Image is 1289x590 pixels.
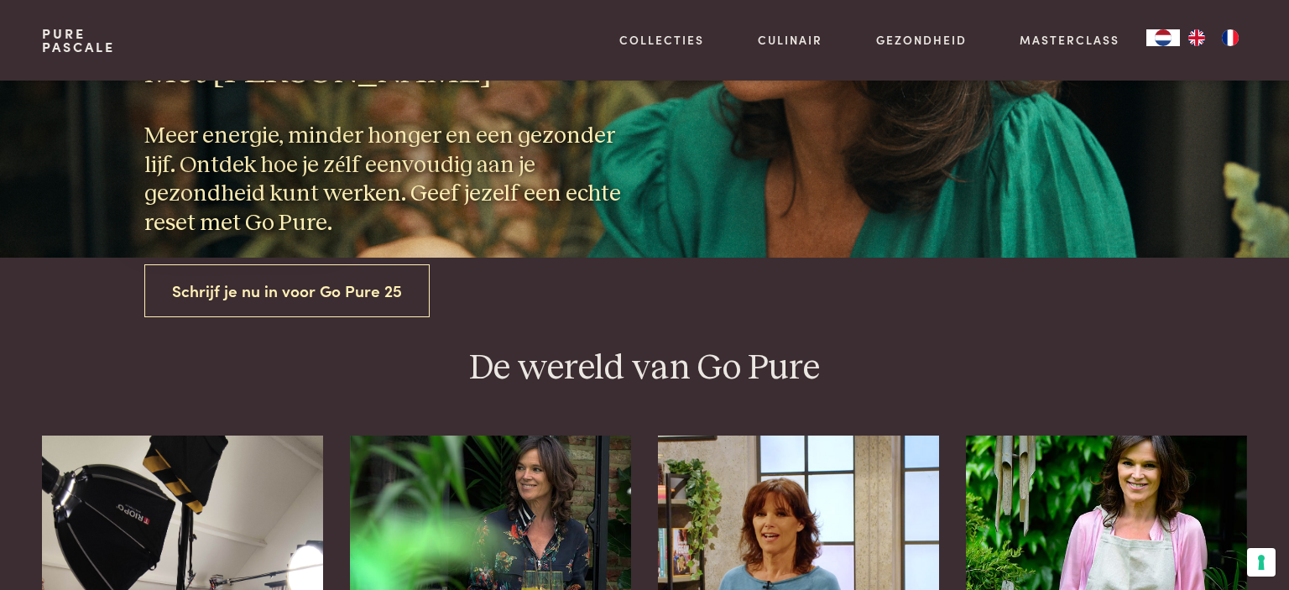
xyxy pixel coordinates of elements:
button: Uw voorkeuren voor toestemming voor trackingtechnologieën [1247,548,1276,577]
a: Collecties [619,31,704,49]
aside: Language selected: Nederlands [1146,29,1247,46]
div: Language [1146,29,1180,46]
a: EN [1180,29,1213,46]
ul: Language list [1180,29,1247,46]
a: PurePascale [42,27,115,54]
a: NL [1146,29,1180,46]
a: Gezondheid [876,31,967,49]
a: Masterclass [1020,31,1119,49]
a: Schrijf je nu in voor Go Pure 25 [144,264,430,317]
h2: De wereld van Go Pure [42,347,1247,391]
a: FR [1213,29,1247,46]
a: Culinair [758,31,822,49]
h3: Meer energie, minder honger en een gezonder lijf. Ontdek hoe je zélf eenvoudig aan je gezondheid ... [144,122,631,238]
